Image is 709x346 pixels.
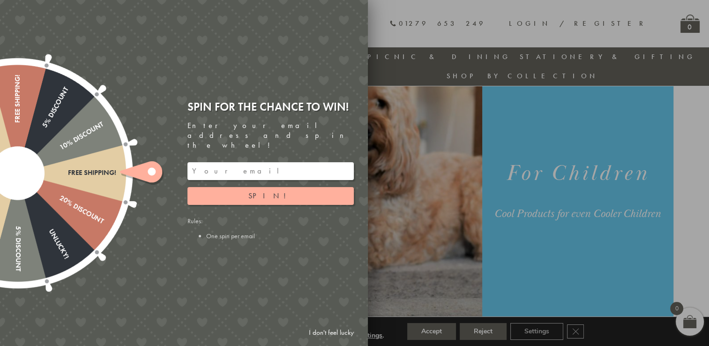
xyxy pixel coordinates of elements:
[14,86,70,175] div: 5% Discount
[187,187,354,205] button: Spin!
[304,324,358,341] a: I don't feel lucky
[14,171,70,260] div: Unlucky!
[14,173,22,271] div: 5% Discount
[187,99,354,114] div: Spin for the chance to win!
[248,191,293,201] span: Spin!
[15,170,104,226] div: 20% Discount
[187,217,354,240] div: Rules:
[187,121,354,150] div: Enter your email address and spin the wheel!
[18,169,116,177] div: Free shipping!
[187,162,354,180] input: Your email
[14,75,22,173] div: Free shipping!
[206,232,354,240] li: One spin per email
[15,120,104,177] div: 10% Discount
